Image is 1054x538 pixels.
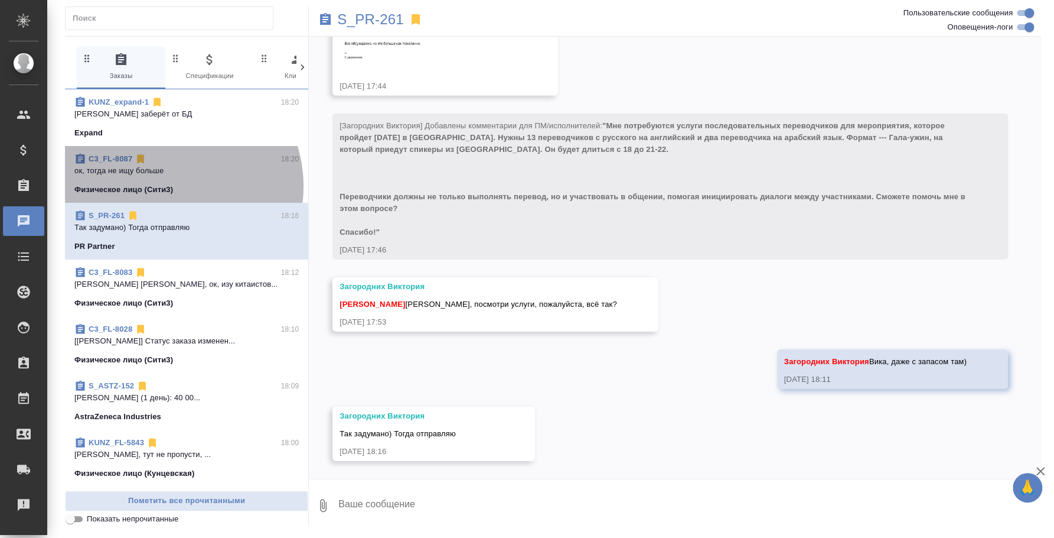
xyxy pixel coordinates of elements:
a: C3_FL-8028 [89,325,132,333]
p: 18:20 [281,96,299,108]
span: "Мне потребуются услуги последовательных переводчиков для мероприятия, которое пройдет [DATE] в [... [340,121,967,236]
span: Оповещения-логи [947,21,1013,33]
p: Физическое лицо (Сити3) [74,354,173,366]
span: [PERSON_NAME] [340,300,405,309]
a: KUNZ_FL-5843 [89,438,144,447]
svg: Отписаться [135,323,146,335]
span: Так задумано) Тогда отправляю [340,429,456,438]
span: Показать непрочитанные [87,513,178,525]
div: [DATE] 18:11 [784,374,967,385]
svg: Зажми и перетащи, чтобы поменять порядок вкладок [81,53,93,64]
div: Загородних Виктория [340,410,494,422]
a: KUNZ_expand-1 [89,98,149,106]
svg: Отписаться [135,153,146,165]
span: [PERSON_NAME], посмотри услуги, пожалуйста, всё так? [340,300,616,309]
span: Клиенты [259,53,338,82]
p: [PERSON_NAME] заберёт от БД [74,108,299,120]
div: S_ASTZ-15218:09[PERSON_NAME] (1 день): 40 00...AstraZeneca Industries [65,373,308,430]
span: [Загородних Виктория] Добавлены комментарии для ПМ/исполнителей: [340,121,967,236]
svg: Отписаться [135,267,146,278]
p: 18:10 [281,323,299,335]
div: [DATE] 17:46 [340,244,967,256]
svg: Зажми и перетащи, чтобы поменять порядок вкладок [259,53,270,64]
span: Загородних Виктория [784,357,869,366]
a: S_PR-261 [89,211,125,220]
a: S_ASTZ-152 [89,381,134,390]
p: [PERSON_NAME] (1 день): 40 00... [74,392,299,404]
button: Пометить все прочитанными [65,491,308,511]
input: Поиск [73,10,273,27]
div: Загородних Виктория [340,281,616,293]
svg: Отписаться [127,210,139,222]
p: [PERSON_NAME] [PERSON_NAME], ок, изу китаистов... [74,278,299,290]
span: Заказы [81,53,161,82]
svg: Отписаться [151,96,163,108]
p: ок, тогда не ищу больше [74,165,299,177]
div: [DATE] 18:16 [340,446,494,458]
div: C3_FL-802818:10[[PERSON_NAME]] Статус заказа изменен...Физическое лицо (Сити3) [65,316,308,373]
p: AstraZeneca Industries [74,411,161,423]
p: 18:16 [281,210,299,222]
div: KUNZ_expand-118:20[PERSON_NAME] заберёт от БДExpand [65,89,308,146]
p: 18:20 [281,153,299,165]
p: PR Partner [74,241,115,252]
div: KUNZ_FL-584318:00[PERSON_NAME], тут не пропусти, ...Физическое лицо (Кунцевская) [65,430,308,487]
a: S_PR-261 [337,14,404,25]
div: [DATE] 17:44 [340,80,517,92]
div: [DATE] 17:53 [340,316,616,328]
p: 18:12 [281,267,299,278]
span: Спецификации [170,53,249,82]
span: 🙏 [1017,475,1037,500]
span: Пометить все прочитанными [71,494,302,508]
p: [PERSON_NAME], тут не пропусти, ... [74,449,299,461]
span: Пользовательские сообщения [903,7,1013,19]
div: S_PR-26118:16Так задумано) Тогда отправляюPR Partner [65,203,308,260]
p: Expand [74,127,103,139]
p: 18:00 [281,437,299,449]
a: C3_FL-8087 [89,154,132,163]
button: 🙏 [1013,473,1042,503]
p: Физическое лицо (Кунцевская) [74,468,194,479]
p: 18:09 [281,380,299,392]
p: Так задумано) Тогда отправляю [74,222,299,234]
p: Физическое лицо (Сити3) [74,184,173,196]
a: C3_FL-8083 [89,268,132,277]
p: Физическое лицо (Сити3) [74,297,173,309]
div: C3_FL-808718:20ок, тогда не ищу большеФизическое лицо (Сити3) [65,146,308,203]
p: [[PERSON_NAME]] Статус заказа изменен... [74,335,299,347]
div: C3_FL-808318:12[PERSON_NAME] [PERSON_NAME], ок, изу китаистов...Физическое лицо (Сити3) [65,260,308,316]
span: Вика, даже с запасом там) [784,357,967,366]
